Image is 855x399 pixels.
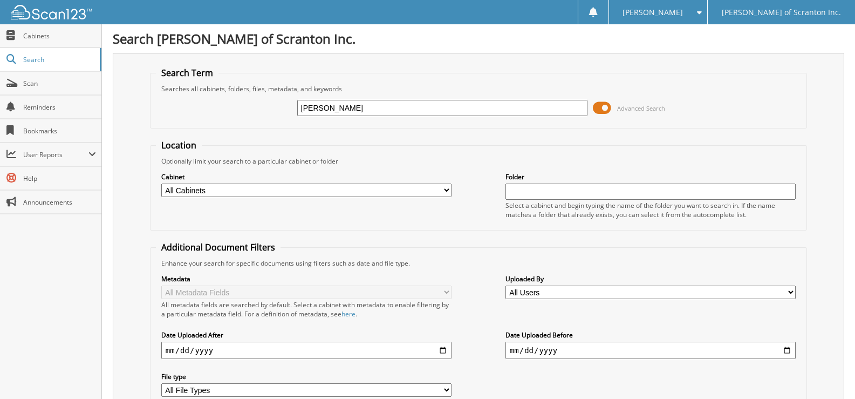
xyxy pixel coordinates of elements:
[156,67,218,79] legend: Search Term
[161,372,452,381] label: File type
[505,172,796,181] label: Folder
[156,241,281,253] legend: Additional Document Filters
[23,103,96,112] span: Reminders
[156,139,202,151] legend: Location
[161,274,452,283] label: Metadata
[23,126,96,136] span: Bookmarks
[505,274,796,283] label: Uploaded By
[156,259,801,268] div: Enhance your search for specific documents using filters such as date and file type.
[722,9,841,16] span: [PERSON_NAME] of Scranton Inc.
[113,30,844,48] h1: Search [PERSON_NAME] of Scranton Inc.
[161,300,452,319] div: All metadata fields are searched by default. Select a cabinet with metadata to enable filtering b...
[623,9,683,16] span: [PERSON_NAME]
[23,31,96,40] span: Cabinets
[156,157,801,166] div: Optionally limit your search to a particular cabinet or folder
[23,198,96,207] span: Announcements
[801,347,855,399] iframe: Chat Widget
[505,342,796,359] input: end
[156,84,801,93] div: Searches all cabinets, folders, files, metadata, and keywords
[161,342,452,359] input: start
[505,330,796,340] label: Date Uploaded Before
[505,201,796,219] div: Select a cabinet and begin typing the name of the folder you want to search in. If the name match...
[11,5,92,19] img: scan123-logo-white.svg
[161,172,452,181] label: Cabinet
[341,309,355,319] a: here
[23,174,96,183] span: Help
[161,330,452,340] label: Date Uploaded After
[23,79,96,88] span: Scan
[617,104,665,112] span: Advanced Search
[23,55,94,64] span: Search
[23,150,88,159] span: User Reports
